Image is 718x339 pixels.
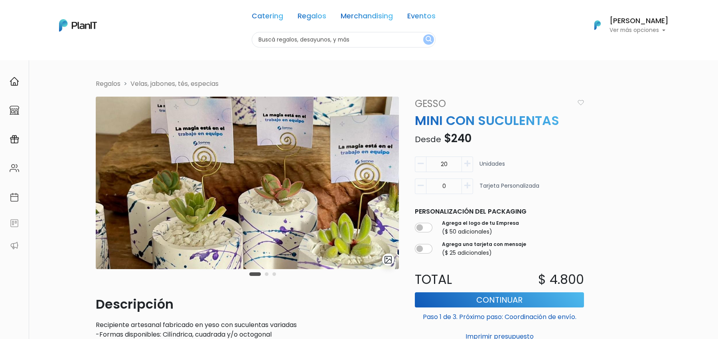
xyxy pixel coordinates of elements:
[442,220,519,227] label: Agrega el logo de tu Empresa
[426,36,432,44] img: search_button-432b6d5273f82d61273b3651a40e1bd1b912527efae98b1b7a1b2c0702e16a8d.svg
[252,32,436,48] input: Buscá regalos, desayunos, y más
[415,309,584,322] p: Paso 1 de 3. Próximo paso: Coordinación de envío.
[442,228,519,236] p: ($ 50 adicionales)
[130,79,219,88] a: Velas, jabones, tés, especias
[442,249,526,257] p: ($ 25 adicionales)
[407,13,436,22] a: Eventos
[272,272,276,276] button: Carousel Page 3
[10,163,19,173] img: people-662611757002400ad9ed0e3c099ab2801c6687ba6c219adb57efc949bc21e19d.svg
[415,207,584,216] p: Personalización del packaging
[265,272,268,276] button: Carousel Page 2
[610,18,669,25] h6: [PERSON_NAME]
[415,292,584,307] button: Continuar
[10,105,19,115] img: marketplace-4ceaa7011d94191e9ded77b95e3339b90024bf715f7c57f8cf31f2d8c509eaba.svg
[410,111,589,130] p: MINI CON SUCULENTAS
[610,28,669,33] p: Ver más opciones
[479,182,539,197] p: Tarjeta personalizada
[584,15,669,36] button: PlanIt Logo [PERSON_NAME] Ver más opciones
[384,255,393,264] img: gallery-light
[410,270,499,289] p: Total
[10,77,19,86] img: home-e721727adea9d79c4d83392d1f703f7f8bce08238fde08b1acbfd93340b81755.svg
[10,218,19,228] img: feedback-78b5a0c8f98aac82b08bfc38622c3050aee476f2c9584af64705fc4e61158814.svg
[538,270,584,289] p: $ 4.800
[10,135,19,144] img: campaigns-02234683943229c281be62815700db0a1741e53638e28bf9629b52c665b00959.svg
[96,97,399,269] img: WhatsApp_Image_2024-02-29_at_09.13.57.jpeg
[589,16,606,34] img: PlanIt Logo
[252,13,283,22] a: Catering
[578,100,584,105] img: heart_icon
[96,79,120,89] li: Regalos
[442,241,526,248] label: Agrega una tarjeta con mensaje
[91,79,627,90] nav: breadcrumb
[249,272,261,276] button: Carousel Page 1 (Current Slide)
[96,295,399,314] p: Descripción
[415,134,441,145] span: Desde
[444,131,471,146] span: $240
[59,19,97,32] img: PlanIt Logo
[10,192,19,202] img: calendar-87d922413cdce8b2cf7b7f5f62616a5cf9e4887200fb71536465627b3292af00.svg
[298,13,326,22] a: Regalos
[341,13,393,22] a: Merchandising
[479,160,505,175] p: Unidades
[410,97,574,111] a: Gesso
[247,269,278,279] div: Carousel Pagination
[10,241,19,250] img: partners-52edf745621dab592f3b2c58e3bca9d71375a7ef29c3b500c9f145b62cc070d4.svg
